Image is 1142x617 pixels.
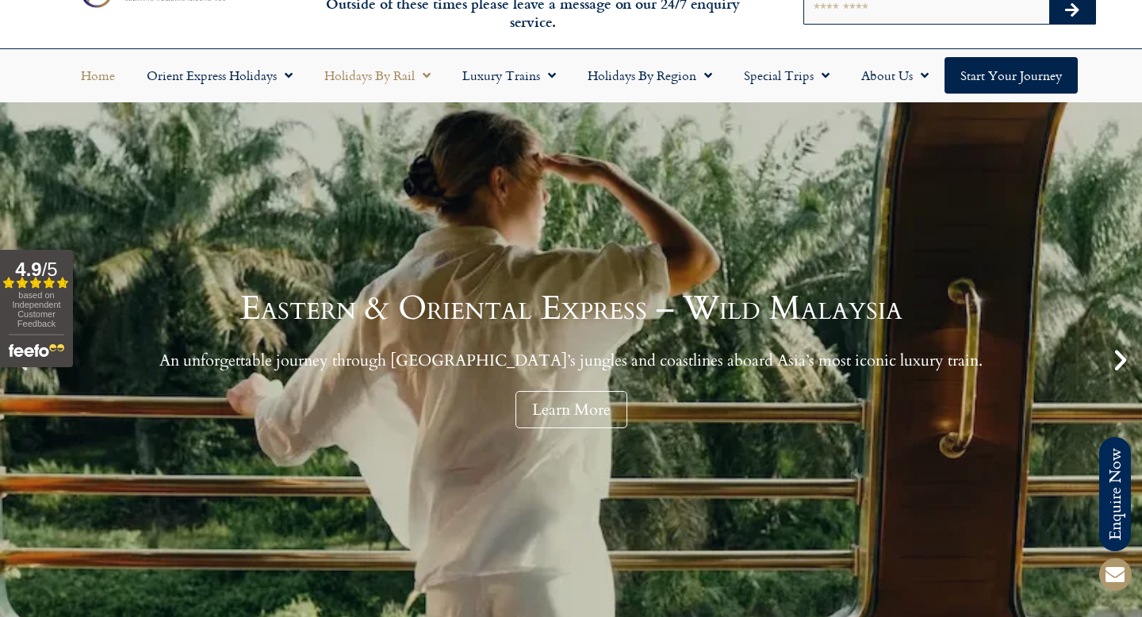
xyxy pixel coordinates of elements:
[515,391,627,428] a: Learn More
[8,57,1134,94] nav: Menu
[159,292,983,325] h1: Eastern & Oriental Express – Wild Malaysia
[308,57,446,94] a: Holidays by Rail
[65,57,131,94] a: Home
[845,57,945,94] a: About Us
[728,57,845,94] a: Special Trips
[572,57,728,94] a: Holidays by Region
[131,57,308,94] a: Orient Express Holidays
[1107,347,1134,374] div: Next slide
[446,57,572,94] a: Luxury Trains
[945,57,1078,94] a: Start your Journey
[159,351,983,370] p: An unforgettable journey through [GEOGRAPHIC_DATA]’s jungles and coastlines aboard Asia’s most ic...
